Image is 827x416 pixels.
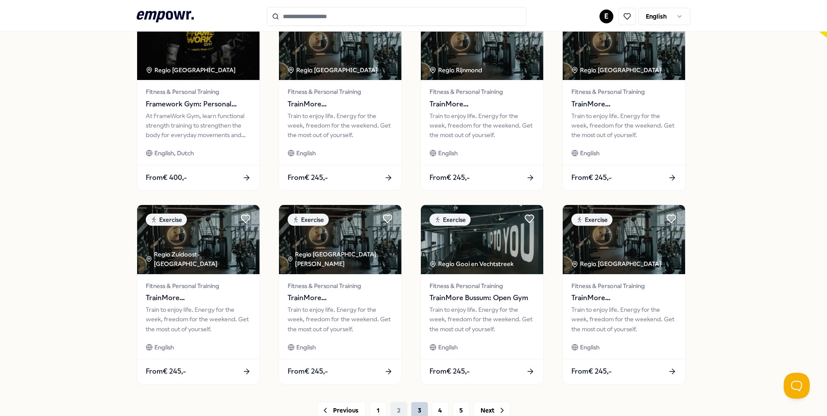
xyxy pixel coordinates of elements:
[430,281,535,291] span: Fitness & Personal Training
[146,99,251,110] span: Framework Gym: Personal Training
[562,10,686,190] a: package imageExerciseRegio [GEOGRAPHIC_DATA] Fitness & Personal TrainingTrainMore [GEOGRAPHIC_DAT...
[296,148,316,158] span: English
[137,10,260,190] a: package imageExerciseRegio [GEOGRAPHIC_DATA] Fitness & Personal TrainingFramework Gym: Personal T...
[296,342,316,352] span: English
[430,305,535,334] div: Train to enjoy life. Energy for the week, freedom for the weekend. Get the most out of yourself.
[137,205,260,274] img: package image
[146,305,251,334] div: Train to enjoy life. Energy for the week, freedom for the weekend. Get the most out of yourself.
[288,172,328,183] span: From € 245,-
[267,7,526,26] input: Search for products, categories or subcategories
[146,87,251,96] span: Fitness & Personal Training
[146,111,251,140] div: At FrameWork Gym, learn functional strength training to strengthen the body for everyday movement...
[146,281,251,291] span: Fitness & Personal Training
[430,292,535,304] span: TrainMore Bussum: Open Gym
[571,281,676,291] span: Fitness & Personal Training
[288,214,329,226] div: Exercise
[279,205,402,384] a: package imageExerciseRegio [GEOGRAPHIC_DATA][PERSON_NAME] Fitness & Personal TrainingTrainMore [G...
[784,373,810,399] iframe: Help Scout Beacon - Open
[571,111,676,140] div: Train to enjoy life. Energy for the week, freedom for the weekend. Get the most out of yourself.
[430,366,470,377] span: From € 245,-
[279,10,402,190] a: package imageExerciseRegio [GEOGRAPHIC_DATA] Fitness & Personal TrainingTrainMore [GEOGRAPHIC_DAT...
[599,10,613,23] button: E
[571,292,676,304] span: TrainMore [GEOGRAPHIC_DATA]: Open Gym
[146,292,251,304] span: TrainMore [GEOGRAPHIC_DATA]: Open Gym
[288,366,328,377] span: From € 245,-
[288,87,393,96] span: Fitness & Personal Training
[288,292,393,304] span: TrainMore [GEOGRAPHIC_DATA]: Open Gym
[430,214,471,226] div: Exercise
[571,305,676,334] div: Train to enjoy life. Energy for the week, freedom for the weekend. Get the most out of yourself.
[430,65,484,75] div: Regio Rijnmond
[438,342,458,352] span: English
[288,305,393,334] div: Train to enjoy life. Energy for the week, freedom for the weekend. Get the most out of yourself.
[571,87,676,96] span: Fitness & Personal Training
[146,172,187,183] span: From € 400,-
[154,342,174,352] span: English
[580,148,599,158] span: English
[288,281,393,291] span: Fitness & Personal Training
[571,259,663,269] div: Regio [GEOGRAPHIC_DATA]
[137,205,260,384] a: package imageExerciseRegio Zuidoost-[GEOGRAPHIC_DATA] Fitness & Personal TrainingTrainMore [GEOGR...
[146,214,187,226] div: Exercise
[288,65,379,75] div: Regio [GEOGRAPHIC_DATA]
[438,148,458,158] span: English
[563,11,685,80] img: package image
[288,99,393,110] span: TrainMore [GEOGRAPHIC_DATA]: Open Gym
[288,111,393,140] div: Train to enjoy life. Energy for the week, freedom for the weekend. Get the most out of yourself.
[430,111,535,140] div: Train to enjoy life. Energy for the week, freedom for the weekend. Get the most out of yourself.
[279,205,401,274] img: package image
[571,366,612,377] span: From € 245,-
[137,11,260,80] img: package image
[420,10,544,190] a: package imageExerciseRegio Rijnmond Fitness & Personal TrainingTrainMore [GEOGRAPHIC_DATA]: Open ...
[430,87,535,96] span: Fitness & Personal Training
[146,366,186,377] span: From € 245,-
[430,259,515,269] div: Regio Gooi en Vechtstreek
[571,172,612,183] span: From € 245,-
[580,342,599,352] span: English
[571,214,612,226] div: Exercise
[430,172,470,183] span: From € 245,-
[421,11,543,80] img: package image
[430,99,535,110] span: TrainMore [GEOGRAPHIC_DATA]: Open Gym
[563,205,685,274] img: package image
[421,205,543,274] img: package image
[571,65,663,75] div: Regio [GEOGRAPHIC_DATA]
[146,65,237,75] div: Regio [GEOGRAPHIC_DATA]
[154,148,194,158] span: English, Dutch
[562,205,686,384] a: package imageExerciseRegio [GEOGRAPHIC_DATA] Fitness & Personal TrainingTrainMore [GEOGRAPHIC_DAT...
[571,99,676,110] span: TrainMore [GEOGRAPHIC_DATA]: Open Gym
[279,11,401,80] img: package image
[146,250,260,269] div: Regio Zuidoost-[GEOGRAPHIC_DATA]
[420,205,544,384] a: package imageExerciseRegio Gooi en Vechtstreek Fitness & Personal TrainingTrainMore Bussum: Open ...
[288,250,401,269] div: Regio [GEOGRAPHIC_DATA][PERSON_NAME]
